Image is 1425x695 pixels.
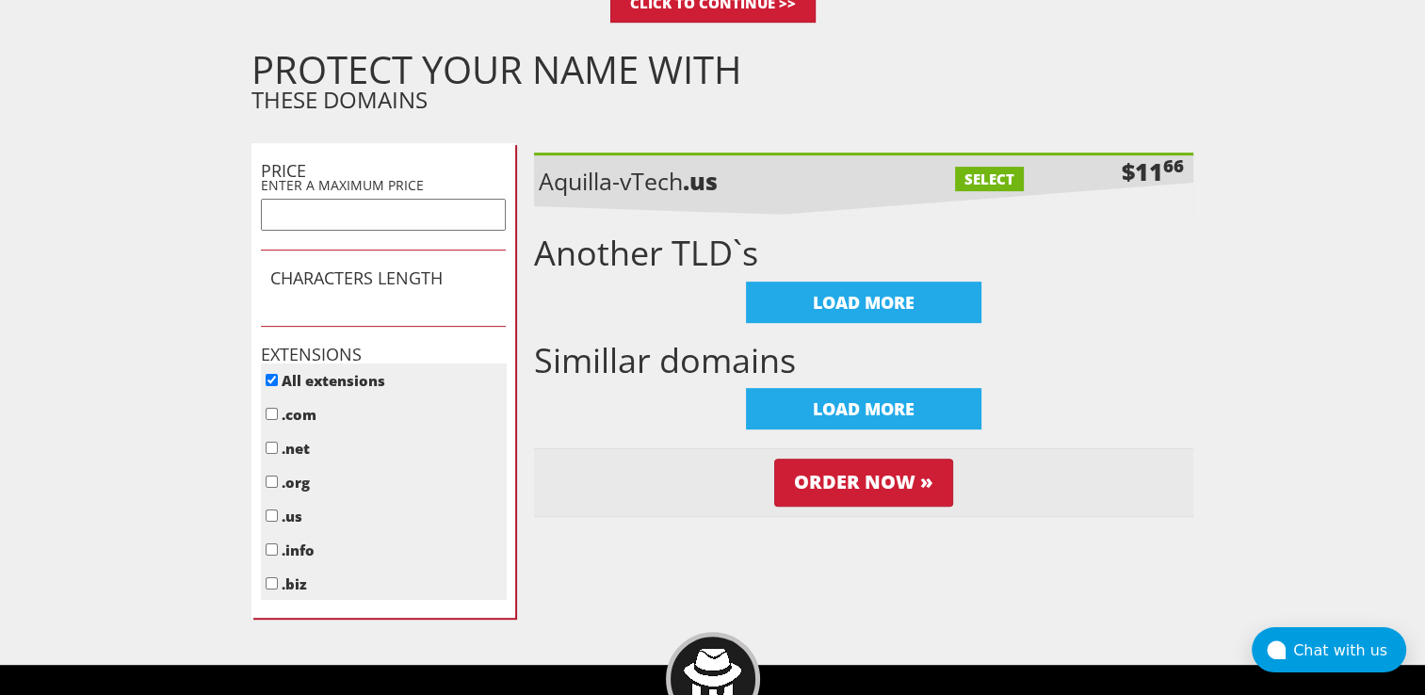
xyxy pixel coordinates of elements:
[251,56,1193,84] h1: PROTECT YOUR NAME WITH
[774,459,953,507] input: Order Now »
[955,167,1024,191] label: SELECT
[270,269,496,288] h1: CHARACTERS LENGTH
[261,176,506,194] p: ENTER A MAXIMUM PRICE
[282,507,302,525] label: .us
[746,282,981,323] div: LOAD MORE
[1163,154,1184,177] sup: 66
[746,388,981,429] div: LOAD MORE
[282,473,310,492] label: .org
[1122,155,1184,187] div: $11
[282,405,316,424] label: .com
[282,541,315,559] label: .info
[683,165,718,197] b: .us
[282,439,310,458] label: .net
[1293,641,1406,659] div: Chat with us
[282,371,385,390] label: All extensions
[534,234,1193,272] h1: Another TLD`s
[1252,627,1406,672] button: Chat with us
[261,346,506,364] h1: EXTENSIONS
[251,56,1193,115] div: THESE DOMAINS
[261,162,506,181] h1: PRICE
[282,574,307,593] label: .biz
[539,165,868,197] p: Aquilla-vTech
[534,342,1193,380] h1: Simillar domains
